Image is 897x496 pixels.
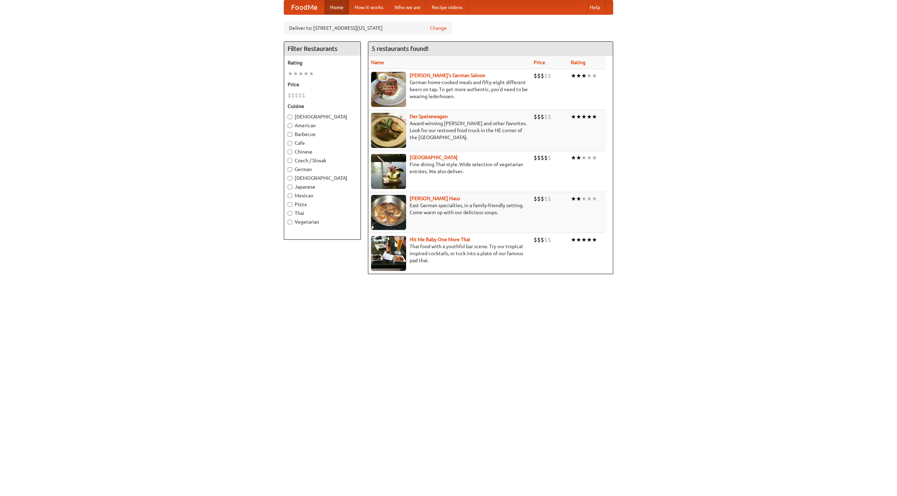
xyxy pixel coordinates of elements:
p: Award-winning [PERSON_NAME] and other favorites. Look for our restored food truck in the NE corne... [371,120,528,141]
li: ★ [592,154,597,162]
input: [DEMOGRAPHIC_DATA] [288,176,292,181]
label: Vegetarian [288,218,357,225]
a: Price [534,60,545,65]
input: German [288,167,292,172]
a: Help [584,0,606,14]
div: Deliver to: [STREET_ADDRESS][US_STATE] [284,22,452,34]
input: Thai [288,211,292,216]
li: ★ [587,195,592,203]
label: [DEMOGRAPHIC_DATA] [288,113,357,120]
li: ★ [592,113,597,121]
li: ★ [592,236,597,244]
li: ★ [576,72,581,80]
li: $ [534,236,537,244]
li: $ [541,154,544,162]
li: ★ [293,70,298,77]
li: ★ [587,154,592,162]
li: ★ [576,154,581,162]
a: Name [371,60,384,65]
li: $ [544,236,548,244]
a: Change [430,25,447,32]
label: Cafe [288,140,357,147]
li: ★ [581,154,587,162]
li: $ [537,72,541,80]
input: Mexican [288,193,292,198]
li: $ [548,236,551,244]
a: [GEOGRAPHIC_DATA] [410,155,458,160]
h5: Cuisine [288,103,357,110]
li: ★ [576,113,581,121]
a: Rating [571,60,586,65]
label: American [288,122,357,129]
li: $ [534,72,537,80]
li: $ [537,195,541,203]
li: ★ [581,113,587,121]
li: ★ [587,236,592,244]
li: $ [544,113,548,121]
input: [DEMOGRAPHIC_DATA] [288,115,292,119]
label: [DEMOGRAPHIC_DATA] [288,175,357,182]
input: Czech / Slovak [288,158,292,163]
li: $ [541,72,544,80]
li: ★ [592,72,597,80]
a: Recipe videos [426,0,468,14]
img: kohlhaus.jpg [371,195,406,230]
li: $ [302,91,305,99]
li: ★ [592,195,597,203]
img: esthers.jpg [371,72,406,107]
label: Barbecue [288,131,357,138]
a: FoodMe [284,0,324,14]
li: ★ [571,195,576,203]
li: $ [544,195,548,203]
a: [PERSON_NAME]'s German Saloon [410,73,485,78]
li: ★ [298,70,303,77]
li: $ [537,236,541,244]
li: $ [548,195,551,203]
a: How it works [349,0,389,14]
a: Who we are [389,0,426,14]
li: ★ [581,236,587,244]
li: ★ [303,70,309,77]
h5: Price [288,81,357,88]
li: $ [295,91,298,99]
li: ★ [309,70,314,77]
input: Chinese [288,150,292,154]
label: Pizza [288,201,357,208]
input: Cafe [288,141,292,145]
h4: Filter Restaurants [284,42,361,56]
li: ★ [571,236,576,244]
li: $ [548,113,551,121]
li: $ [298,91,302,99]
li: $ [541,195,544,203]
li: ★ [288,70,293,77]
li: $ [537,113,541,121]
input: Barbecue [288,132,292,137]
h5: Rating [288,59,357,66]
img: speisewagen.jpg [371,113,406,148]
img: babythai.jpg [371,236,406,271]
a: [PERSON_NAME] Haus [410,196,460,201]
label: Chinese [288,148,357,155]
li: $ [541,113,544,121]
label: Japanese [288,183,357,190]
li: ★ [571,72,576,80]
label: Thai [288,210,357,217]
li: ★ [571,154,576,162]
a: Home [324,0,349,14]
p: German home-cooked meals and fifty-eight different beers on tap. To get more authentic, you'd nee... [371,79,528,100]
li: $ [541,236,544,244]
input: Japanese [288,185,292,189]
li: ★ [576,195,581,203]
b: Der Speisewagen [410,114,448,119]
img: satay.jpg [371,154,406,189]
label: German [288,166,357,173]
li: $ [548,72,551,80]
li: ★ [576,236,581,244]
li: $ [544,72,548,80]
li: $ [534,195,537,203]
li: $ [534,154,537,162]
li: ★ [581,195,587,203]
li: $ [288,91,291,99]
li: ★ [587,72,592,80]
